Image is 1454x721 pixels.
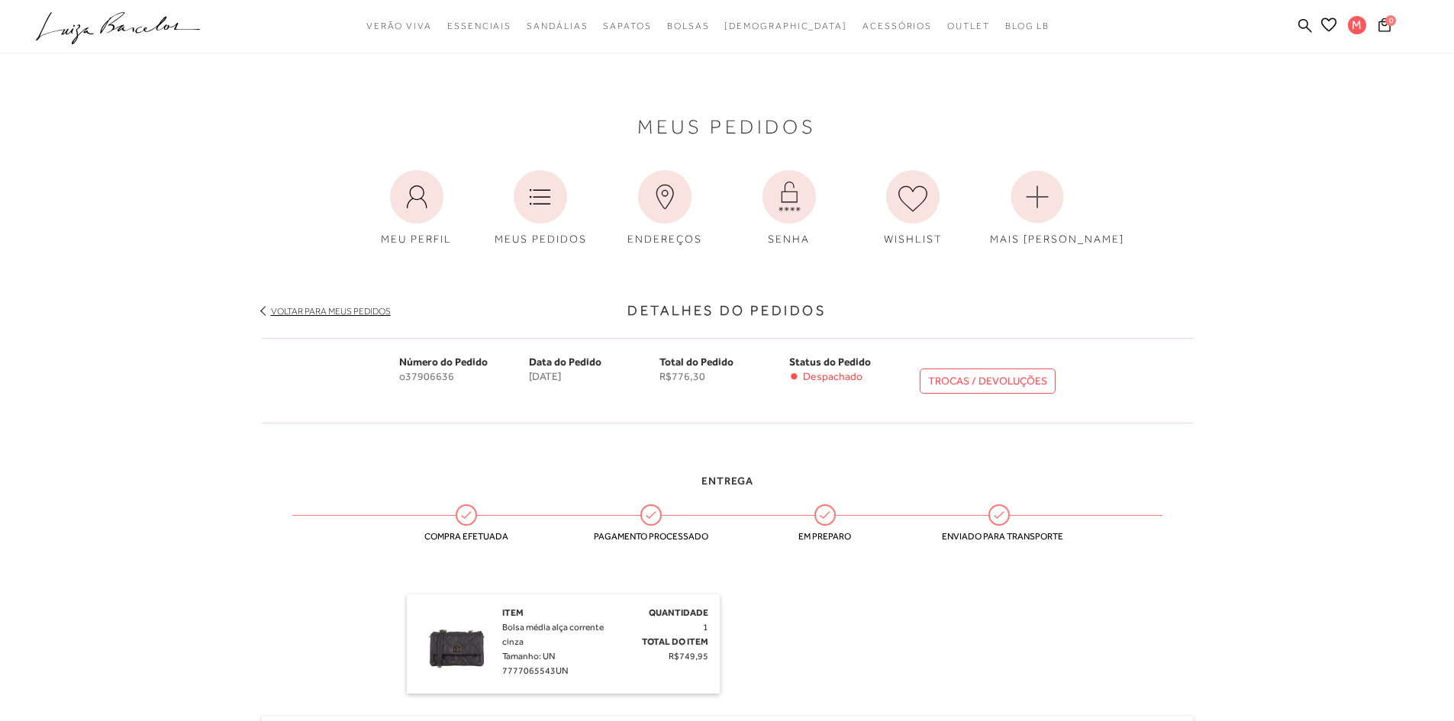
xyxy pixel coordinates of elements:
[603,12,651,40] a: categoryNavScreenReaderText
[789,370,799,383] span: •
[502,651,555,661] span: Tamanho: UN
[1348,16,1366,34] span: M
[942,531,1056,542] span: Enviado para transporte
[529,370,659,383] span: [DATE]
[502,607,524,618] span: Item
[502,622,604,647] span: Bolsa média alça corrente cinza
[862,21,932,31] span: Acessórios
[262,301,1193,321] h3: Detalhes do Pedidos
[669,651,708,661] span: R$749,95
[399,370,530,383] span: o37906636
[527,12,588,40] a: categoryNavScreenReaderText
[659,370,790,383] span: R$776,30
[724,21,847,31] span: [DEMOGRAPHIC_DATA]
[447,21,511,31] span: Essenciais
[803,370,862,383] span: Despachado
[649,607,708,618] span: Quantidade
[495,233,587,245] span: MEUS PEDIDOS
[418,606,495,682] img: Bolsa média alça corrente cinza
[947,12,990,40] a: categoryNavScreenReaderText
[789,356,871,368] span: Status do Pedido
[667,21,710,31] span: Bolsas
[637,119,817,135] span: Meus Pedidos
[594,531,708,542] span: Pagamento processado
[768,233,810,245] span: SENHA
[358,163,476,255] a: MEU PERFIL
[1374,17,1395,37] button: 0
[1341,15,1374,39] button: M
[502,665,568,676] span: 7777065543UN
[920,369,1056,394] a: TROCAS / DEVOLUÇÕES
[659,356,733,368] span: Total do Pedido
[884,233,943,245] span: WISHLIST
[527,21,588,31] span: Sandálias
[381,233,452,245] span: MEU PERFIL
[366,21,432,31] span: Verão Viva
[768,531,882,542] span: Em preparo
[1005,12,1049,40] a: BLOG LB
[447,12,511,40] a: categoryNavScreenReaderText
[482,163,599,255] a: MEUS PEDIDOS
[667,12,710,40] a: categoryNavScreenReaderText
[606,163,724,255] a: ENDEREÇOS
[730,163,848,255] a: SENHA
[603,21,651,31] span: Sapatos
[366,12,432,40] a: categoryNavScreenReaderText
[854,163,972,255] a: WISHLIST
[703,622,708,632] span: 1
[271,306,391,317] a: Voltar para meus pedidos
[862,12,932,40] a: categoryNavScreenReaderText
[701,475,753,487] span: Entrega
[399,356,488,368] span: Número do Pedido
[529,356,601,368] span: Data do Pedido
[724,12,847,40] a: noSubCategoriesText
[990,233,1124,245] span: MAIS [PERSON_NAME]
[1385,15,1396,26] span: 0
[642,636,708,647] span: Total do Item
[409,531,524,542] span: Compra efetuada
[947,21,990,31] span: Outlet
[1005,21,1049,31] span: BLOG LB
[627,233,702,245] span: ENDEREÇOS
[978,163,1096,255] a: MAIS [PERSON_NAME]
